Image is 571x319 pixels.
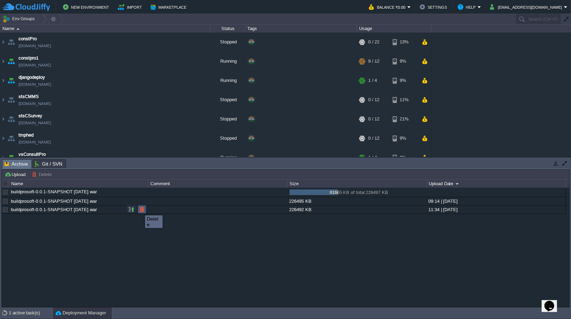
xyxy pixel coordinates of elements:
button: Balance ₹0.00 [369,3,407,11]
div: 0 / 12 [368,129,379,148]
a: constPro [19,35,37,42]
div: 1 / 4 [368,148,377,167]
div: 81665 KB of total 226497 KB [291,189,427,197]
a: stsCMMS [19,93,39,100]
div: 81665 KB of total 226497 KB [291,190,427,197]
div: Size [288,180,426,188]
img: AMDAwAAAACH5BAEAAAAALAAAAAABAAEAAAICRAEAOw== [6,33,16,51]
img: AMDAwAAAACH5BAEAAAAALAAAAAABAAEAAAICRAEAOw== [6,52,16,71]
div: Stopped [210,90,245,109]
div: 11:34 | [DATE] [427,206,565,214]
div: Tags [245,25,357,33]
div: 9 / 12 [368,52,379,71]
button: Import [118,3,144,11]
div: 0 / 12 [368,90,379,109]
div: Comment [149,180,287,188]
img: AMDAwAAAACH5BAEAAAAALAAAAAABAAEAAAICRAEAOw== [0,148,6,167]
a: tmphed [19,132,34,139]
div: Usage [357,25,431,33]
div: 9% [393,71,415,90]
span: Git / SVN [35,160,62,168]
button: Delete [32,171,54,178]
div: 11% [393,90,415,109]
a: buildprosoft-0.0.1-SNAPSHOT [DATE].war [11,199,97,204]
div: Stopped [210,129,245,148]
button: New Environment [63,3,111,11]
img: AMDAwAAAACH5BAEAAAAALAAAAAABAAEAAAICRAEAOw== [6,129,16,148]
div: buildprosoft-0.0.1-SNAPSHOT [DATE].war [9,188,148,196]
div: Running [210,52,245,71]
button: Upload [5,171,28,178]
div: Stopped [210,33,245,51]
img: AMDAwAAAACH5BAEAAAAALAAAAAABAAEAAAICRAEAOw== [0,52,6,71]
div: Stopped [210,110,245,129]
a: vsConsultPro [19,151,46,158]
div: 1 / 4 [368,71,377,90]
div: 21% [393,110,415,129]
div: 226492 KB [287,206,426,214]
img: CloudJiffy [2,3,50,12]
button: Settings [420,3,449,11]
img: AMDAwAAAACH5BAEAAAAALAAAAAABAAEAAAICRAEAOw== [0,33,6,51]
img: AMDAwAAAACH5BAEAAAAALAAAAAABAAEAAAICRAEAOw== [6,148,16,167]
a: [DOMAIN_NAME] [19,119,51,126]
div: 1 active task(s) [9,307,52,319]
div: 9% [393,129,415,148]
a: [DOMAIN_NAME] [19,62,51,69]
div: 8% [393,148,415,167]
a: [DOMAIN_NAME] [19,81,51,88]
a: djangodeploy [19,74,45,81]
div: Name [9,180,148,188]
iframe: chat widget [542,291,564,312]
div: 13% [393,33,415,51]
div: 226495 KB [287,197,426,205]
img: AMDAwAAAACH5BAEAAAAALAAAAAABAAEAAAICRAEAOw== [16,28,20,30]
div: 9% [393,52,415,71]
div: 09:14 | [DATE] [427,197,565,205]
img: AMDAwAAAACH5BAEAAAAALAAAAAABAAEAAAICRAEAOw== [0,71,6,90]
button: Help [458,3,478,11]
button: Deployment Manager [56,310,106,317]
div: 0 / 12 [368,110,379,129]
button: Marketplace [150,3,188,11]
div: Running [210,71,245,90]
img: AMDAwAAAACH5BAEAAAAALAAAAAABAAEAAAICRAEAOw== [0,129,6,148]
div: 0 / 22 [368,33,379,51]
button: Env Groups [2,14,37,24]
button: [EMAIL_ADDRESS][DOMAIN_NAME] [490,3,564,11]
a: constpro1 [19,55,38,62]
img: AMDAwAAAACH5BAEAAAAALAAAAAABAAEAAAICRAEAOw== [0,110,6,129]
img: AMDAwAAAACH5BAEAAAAALAAAAAABAAEAAAICRAEAOw== [6,110,16,129]
span: Archive [5,160,28,168]
div: Name [1,25,210,33]
div: Running [210,148,245,167]
img: AMDAwAAAACH5BAEAAAAALAAAAAABAAEAAAICRAEAOw== [6,71,16,90]
div: Delete [147,216,161,227]
img: AMDAwAAAACH5BAEAAAAALAAAAAABAAEAAAICRAEAOw== [6,90,16,109]
div: Upload Date [427,180,565,188]
div: Status [210,25,245,33]
a: buildprosoft-0.0.1-SNAPSHOT [DATE].war [11,207,97,212]
a: [DOMAIN_NAME] [19,42,51,49]
a: [DOMAIN_NAME] [19,100,51,107]
img: AMDAwAAAACH5BAEAAAAALAAAAAABAAEAAAICRAEAOw== [0,90,6,109]
a: [DOMAIN_NAME] [19,139,51,146]
a: stsCSurvey [19,112,42,119]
